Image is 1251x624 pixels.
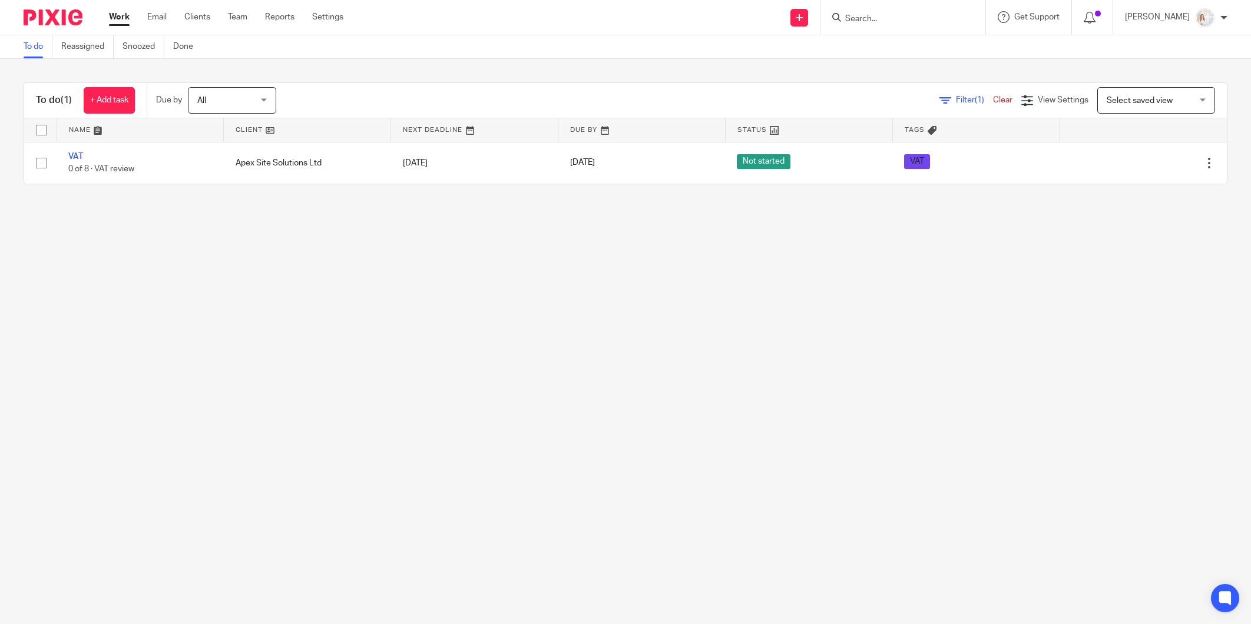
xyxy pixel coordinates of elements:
a: Reports [265,11,294,23]
a: Snoozed [123,35,164,58]
a: VAT [68,152,83,161]
span: (1) [975,96,984,104]
span: Get Support [1014,13,1060,21]
a: Done [173,35,202,58]
a: Clear [993,96,1012,104]
a: Reassigned [61,35,114,58]
a: Team [228,11,247,23]
img: Image.jpeg [1196,8,1214,27]
p: [PERSON_NAME] [1125,11,1190,23]
span: 0 of 8 · VAT review [68,165,134,173]
span: Select saved view [1107,97,1173,105]
td: Apex Site Solutions Ltd [224,142,391,184]
a: + Add task [84,87,135,114]
a: Settings [312,11,343,23]
a: To do [24,35,52,58]
span: (1) [61,95,72,105]
a: Email [147,11,167,23]
a: Work [109,11,130,23]
h1: To do [36,94,72,107]
span: Filter [956,96,993,104]
img: Pixie [24,9,82,25]
span: [DATE] [570,159,595,167]
span: View Settings [1038,96,1088,104]
span: Tags [905,127,925,133]
span: All [197,97,206,105]
span: VAT [904,154,930,169]
input: Search [844,14,950,25]
a: Clients [184,11,210,23]
td: [DATE] [391,142,558,184]
span: Not started [737,154,790,169]
p: Due by [156,94,182,106]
